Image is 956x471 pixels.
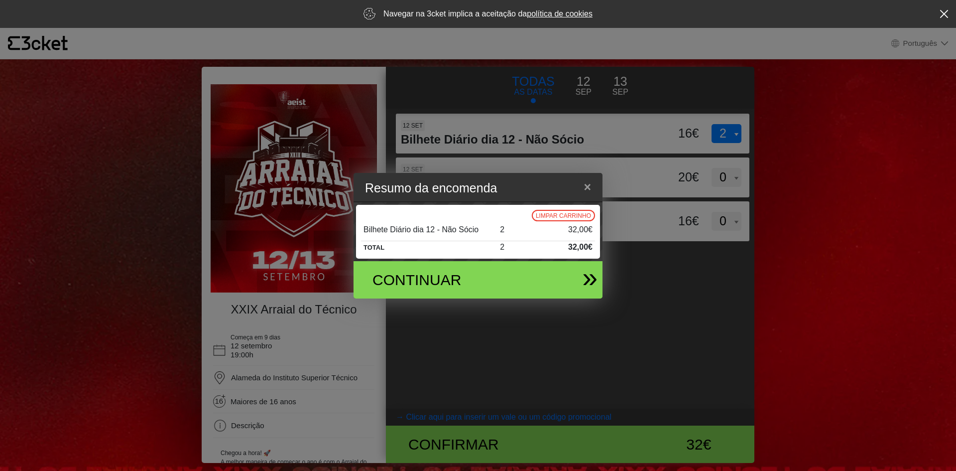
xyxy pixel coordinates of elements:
[365,179,497,198] h5: Resumo da encomenda
[536,224,595,236] div: 32,00€
[527,9,593,18] a: política de cookies
[361,224,497,236] div: Bilhete Diário dia 12 - Não Sócio
[532,210,595,221] button: Limpar carrinho
[576,171,599,203] button: Close
[584,179,591,195] span: ×
[361,241,497,254] div: TOTAL
[354,261,602,299] button: Continuar
[383,8,593,20] p: Navegar na 3cket implica a aceitação da
[497,224,536,236] div: 2
[365,269,510,291] div: Continuar
[497,241,536,254] div: 2
[536,241,595,254] div: 32,00€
